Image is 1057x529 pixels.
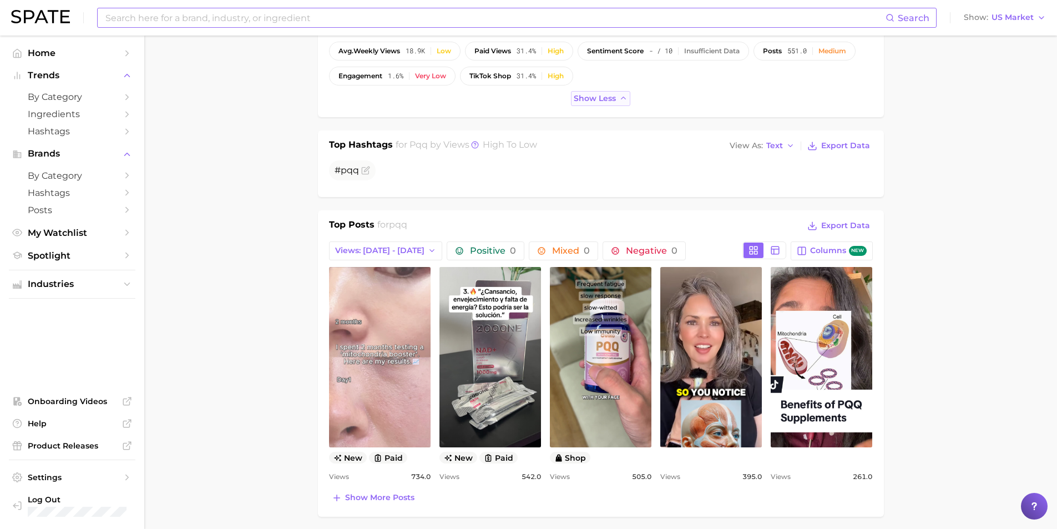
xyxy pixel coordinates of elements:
[439,470,459,483] span: Views
[329,470,349,483] span: Views
[517,47,536,55] span: 31.4%
[28,396,117,406] span: Onboarding Videos
[377,218,407,235] h2: for
[9,491,135,520] a: Log out. Currently logged in with e-mail unhokang@lghnh.com.
[28,279,117,289] span: Industries
[396,138,537,154] h2: for by Views
[548,47,564,55] div: High
[853,470,872,483] span: 261.0
[766,143,783,149] span: Text
[388,72,403,80] span: 1.6%
[28,170,117,181] span: by Category
[28,126,117,137] span: Hashtags
[369,452,407,463] button: paid
[9,247,135,264] a: Spotlight
[810,246,866,256] span: Columns
[389,219,407,230] span: pqq
[9,123,135,140] a: Hashtags
[474,47,511,55] span: paid views
[517,72,536,80] span: 31.4%
[552,246,590,255] span: Mixed
[787,47,807,55] span: 551.0
[28,419,117,429] span: Help
[409,139,428,150] span: pqq
[9,145,135,162] button: Brands
[338,47,400,55] span: weekly views
[684,47,740,55] div: Insufficient Data
[28,228,117,238] span: My Watchlist
[763,47,782,55] span: posts
[578,42,749,61] button: sentiment score- / 10Insufficient Data
[329,67,456,85] button: engagement1.6%Very low
[335,165,359,175] span: #
[660,470,680,483] span: Views
[9,437,135,454] a: Product Releases
[329,490,417,506] button: Show more posts
[632,470,651,483] span: 505.0
[338,72,382,80] span: engagement
[548,72,564,80] div: High
[329,218,375,235] h1: Top Posts
[818,47,846,55] div: Medium
[28,92,117,102] span: by Category
[329,42,461,61] button: avg.weekly views18.9kLow
[9,167,135,184] a: by Category
[522,470,541,483] span: 542.0
[727,139,798,153] button: View AsText
[9,224,135,241] a: My Watchlist
[9,44,135,62] a: Home
[345,493,414,502] span: Show more posts
[9,393,135,410] a: Onboarding Videos
[28,472,117,482] span: Settings
[28,441,117,451] span: Product Releases
[805,138,872,154] button: Export Data
[479,452,518,463] button: paid
[11,10,70,23] img: SPATE
[805,218,872,234] button: Export Data
[338,47,353,55] abbr: average
[439,452,478,463] span: new
[329,241,443,260] button: Views: [DATE] - [DATE]
[730,143,763,149] span: View As
[28,205,117,215] span: Posts
[437,47,451,55] div: Low
[9,67,135,84] button: Trends
[460,67,573,85] button: TikTok shop31.4%High
[649,47,672,55] span: - / 10
[415,72,446,80] div: Very low
[961,11,1049,25] button: ShowUS Market
[361,166,370,175] button: Flag as miscategorized or irrelevant
[406,47,425,55] span: 18.9k
[9,184,135,201] a: Hashtags
[28,250,117,261] span: Spotlight
[742,470,762,483] span: 395.0
[465,42,573,61] button: paid views31.4%High
[550,452,591,463] button: shop
[992,14,1034,21] span: US Market
[964,14,988,21] span: Show
[510,245,516,256] span: 0
[9,105,135,123] a: Ingredients
[550,470,570,483] span: Views
[791,241,872,260] button: Columnsnew
[771,470,791,483] span: Views
[329,138,393,154] h1: Top Hashtags
[574,94,616,103] span: Show less
[28,109,117,119] span: Ingredients
[9,88,135,105] a: by Category
[341,165,359,175] span: pqq
[28,48,117,58] span: Home
[9,415,135,432] a: Help
[626,246,677,255] span: Negative
[753,42,856,61] button: posts551.0Medium
[335,246,424,255] span: Views: [DATE] - [DATE]
[821,141,870,150] span: Export Data
[470,246,516,255] span: Positive
[28,149,117,159] span: Brands
[411,470,431,483] span: 734.0
[584,245,590,256] span: 0
[9,276,135,293] button: Industries
[849,246,867,256] span: new
[483,139,537,150] span: high to low
[329,452,367,463] span: new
